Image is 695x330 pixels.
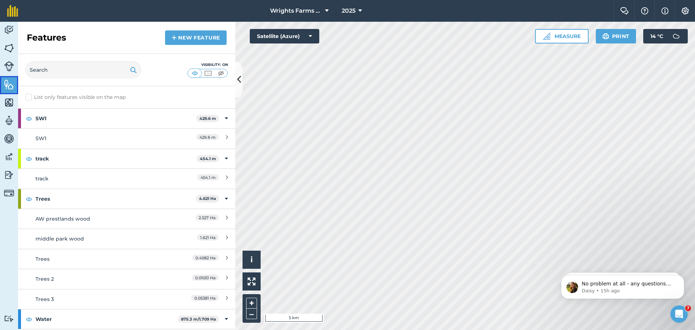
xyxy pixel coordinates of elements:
[26,195,32,203] img: svg+xml;base64,PHN2ZyB4bWxucz0iaHR0cDovL3d3dy53My5vcmcvMjAwMC9zdmciIHdpZHRoPSIxOCIgaGVpZ2h0PSIyNC...
[4,115,14,126] img: svg+xml;base64,PD94bWwgdmVyc2lvbj0iMS4wIiBlbmNvZGluZz0idXRmLTgiPz4KPCEtLSBHZW5lcmF0b3I6IEFkb2JlIE...
[18,189,235,209] div: Trees4.621 Ha
[200,156,216,161] strong: 454.1 m
[197,174,219,180] span: 454.1 m
[27,32,66,43] h2: Features
[596,29,636,43] button: Print
[35,215,164,223] div: AW prestlands wood
[4,315,14,322] img: svg+xml;base64,PD94bWwgdmVyc2lvbj0iMS4wIiBlbmNvZGluZz0idXRmLTgiPz4KPCEtLSBHZW5lcmF0b3I6IEFkb2JlIE...
[35,309,178,329] strong: Water
[18,289,235,309] a: Trees 30.05381 Ha
[18,229,235,248] a: middle park wood1.621 Ha
[685,305,691,311] span: 7
[248,277,256,285] img: Four arrows, one pointing top left, one top right, one bottom right and the last bottom left
[165,30,227,45] a: New feature
[181,317,216,322] strong: 875.3 m / 1.709 Ha
[4,79,14,90] img: svg+xml;base64,PHN2ZyB4bWxucz0iaHR0cDovL3d3dy53My5vcmcvMjAwMC9zdmciIHdpZHRoPSI1NiIgaGVpZ2h0PSI2MC...
[216,70,226,77] img: svg+xml;base64,PHN2ZyB4bWxucz0iaHR0cDovL3d3dy53My5vcmcvMjAwMC9zdmciIHdpZHRoPSI1MCIgaGVpZ2h0PSI0MC...
[250,29,319,43] button: Satellite (Azure)
[243,251,261,269] button: i
[25,93,126,101] label: List only features visible on the map
[4,133,14,144] img: svg+xml;base64,PD94bWwgdmVyc2lvbj0iMS4wIiBlbmNvZGluZz0idXRmLTgiPz4KPCEtLSBHZW5lcmF0b3I6IEFkb2JlIE...
[4,61,14,71] img: svg+xml;base64,PD94bWwgdmVyc2lvbj0iMS4wIiBlbmNvZGluZz0idXRmLTgiPz4KPCEtLSBHZW5lcmF0b3I6IEFkb2JlIE...
[18,249,235,269] a: Trees0.4082 Ha
[172,33,177,42] img: svg+xml;base64,PHN2ZyB4bWxucz0iaHR0cDovL3d3dy53My5vcmcvMjAwMC9zdmciIHdpZHRoPSIxNCIgaGVpZ2h0PSIyNC...
[550,260,695,310] iframe: Intercom notifications message
[196,134,219,140] span: 429.6 m
[4,43,14,54] img: svg+xml;base64,PHN2ZyB4bWxucz0iaHR0cDovL3d3dy53My5vcmcvMjAwMC9zdmciIHdpZHRoPSI1NiIgaGVpZ2h0PSI2MC...
[197,234,219,241] span: 1.621 Ha
[4,151,14,162] img: svg+xml;base64,PD94bWwgdmVyc2lvbj0iMS4wIiBlbmNvZGluZz0idXRmLTgiPz4KPCEtLSBHZW5lcmF0b3I6IEFkb2JlIE...
[26,154,32,163] img: svg+xml;base64,PHN2ZyB4bWxucz0iaHR0cDovL3d3dy53My5vcmcvMjAwMC9zdmciIHdpZHRoPSIxOCIgaGVpZ2h0PSIyNC...
[35,175,164,183] div: track
[650,29,663,43] span: 14 ° C
[203,70,212,77] img: svg+xml;base64,PHN2ZyB4bWxucz0iaHR0cDovL3d3dy53My5vcmcvMjAwMC9zdmciIHdpZHRoPSI1MCIgaGVpZ2h0PSI0MC...
[18,269,235,289] a: Trees 20.01051 Ha
[7,5,18,17] img: fieldmargin Logo
[602,32,609,41] img: svg+xml;base64,PHN2ZyB4bWxucz0iaHR0cDovL3d3dy53My5vcmcvMjAwMC9zdmciIHdpZHRoPSIxOSIgaGVpZ2h0PSIyNC...
[26,315,32,323] img: svg+xml;base64,PHN2ZyB4bWxucz0iaHR0cDovL3d3dy53My5vcmcvMjAwMC9zdmciIHdpZHRoPSIxOCIgaGVpZ2h0PSIyNC...
[35,134,164,142] div: SW1
[250,255,253,264] span: i
[18,109,235,128] div: SW1429.6 m
[640,7,649,14] img: A question mark icon
[35,295,164,303] div: Trees 3
[669,29,683,43] img: svg+xml;base64,PD94bWwgdmVyc2lvbj0iMS4wIiBlbmNvZGluZz0idXRmLTgiPz4KPCEtLSBHZW5lcmF0b3I6IEFkb2JlIE...
[18,309,235,329] div: Water875.3 m/1.709 Ha
[192,275,219,281] span: 0.01051 Ha
[35,255,164,263] div: Trees
[620,7,629,14] img: Two speech bubbles overlapping with the left bubble in the forefront
[35,275,164,283] div: Trees 2
[188,62,228,68] div: Visibility: On
[35,149,197,168] strong: track
[4,97,14,108] img: svg+xml;base64,PHN2ZyB4bWxucz0iaHR0cDovL3d3dy53My5vcmcvMjAwMC9zdmciIHdpZHRoPSI1NiIgaGVpZ2h0PSI2MC...
[199,196,216,201] strong: 4.621 Ha
[4,25,14,35] img: svg+xml;base64,PD94bWwgdmVyc2lvbj0iMS4wIiBlbmNvZGluZz0idXRmLTgiPz4KPCEtLSBHZW5lcmF0b3I6IEFkb2JlIE...
[35,235,164,243] div: middle park wood
[26,114,32,123] img: svg+xml;base64,PHN2ZyB4bWxucz0iaHR0cDovL3d3dy53My5vcmcvMjAwMC9zdmciIHdpZHRoPSIxOCIgaGVpZ2h0PSIyNC...
[246,298,257,309] button: +
[195,214,219,221] span: 2.527 Ha
[681,7,690,14] img: A cog icon
[18,149,235,168] div: track454.1 m
[670,305,688,323] iframe: Intercom live chat
[130,66,137,74] img: svg+xml;base64,PHN2ZyB4bWxucz0iaHR0cDovL3d3dy53My5vcmcvMjAwMC9zdmciIHdpZHRoPSIxOSIgaGVpZ2h0PSIyNC...
[270,7,322,15] span: Wrights Farms Contracting
[35,189,196,209] strong: Trees
[18,209,235,229] a: AW prestlands wood2.527 Ha
[643,29,688,43] button: 14 °C
[535,29,589,43] button: Measure
[191,295,219,301] span: 0.05381 Ha
[4,170,14,180] img: svg+xml;base64,PD94bWwgdmVyc2lvbj0iMS4wIiBlbmNvZGluZz0idXRmLTgiPz4KPCEtLSBHZW5lcmF0b3I6IEFkb2JlIE...
[25,61,141,79] input: Search
[35,109,196,128] strong: SW1
[192,255,219,261] span: 0.4082 Ha
[342,7,355,15] span: 2025
[4,188,14,198] img: svg+xml;base64,PD94bWwgdmVyc2lvbj0iMS4wIiBlbmNvZGluZz0idXRmLTgiPz4KPCEtLSBHZW5lcmF0b3I6IEFkb2JlIE...
[18,128,235,148] a: SW1429.6 m
[661,7,669,15] img: svg+xml;base64,PHN2ZyB4bWxucz0iaHR0cDovL3d3dy53My5vcmcvMjAwMC9zdmciIHdpZHRoPSIxNyIgaGVpZ2h0PSIxNy...
[199,116,216,121] strong: 429.6 m
[190,70,199,77] img: svg+xml;base64,PHN2ZyB4bWxucz0iaHR0cDovL3d3dy53My5vcmcvMjAwMC9zdmciIHdpZHRoPSI1MCIgaGVpZ2h0PSI0MC...
[246,309,257,319] button: –
[18,168,235,188] a: track454.1 m
[543,33,550,40] img: Ruler icon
